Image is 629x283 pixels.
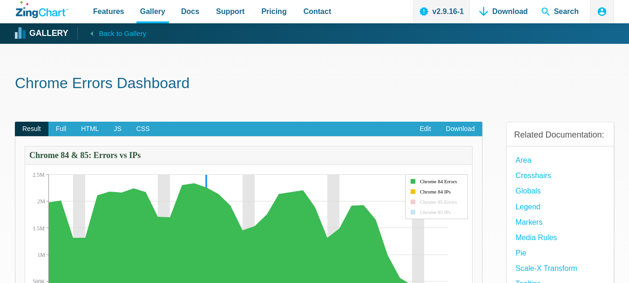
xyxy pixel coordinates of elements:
a: Crosshairs [515,169,551,182]
span: Docs [181,5,199,18]
span: JS [106,122,129,137]
h3: Related Documentation: [514,130,606,140]
a: Download [439,122,482,137]
a: Edit [412,122,438,137]
a: Back to Gallery [77,27,146,40]
strong: Gallery [29,29,68,38]
span: HTML [74,122,106,137]
a: Media Rules [515,231,557,244]
a: globals [515,185,541,197]
span: Pricing [261,5,286,18]
a: Area [515,154,531,166]
span: Full [48,122,74,137]
a: scale-x transform [515,262,577,275]
span: Back to Gallery [99,28,146,40]
span: Contact [304,5,331,18]
span: Features [93,5,124,18]
a: Gallery [16,27,68,41]
span: Support [216,5,244,18]
span: CSS [129,122,157,137]
a: Markers [515,216,542,228]
span: Result [15,122,48,137]
a: Pie [515,247,526,259]
h1: Chrome Errors Dashboard [15,74,614,95]
a: Legend [515,200,540,213]
a: ZingChart Logo. Click to return to the homepage [16,1,68,18]
span: Gallery [140,5,165,18]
